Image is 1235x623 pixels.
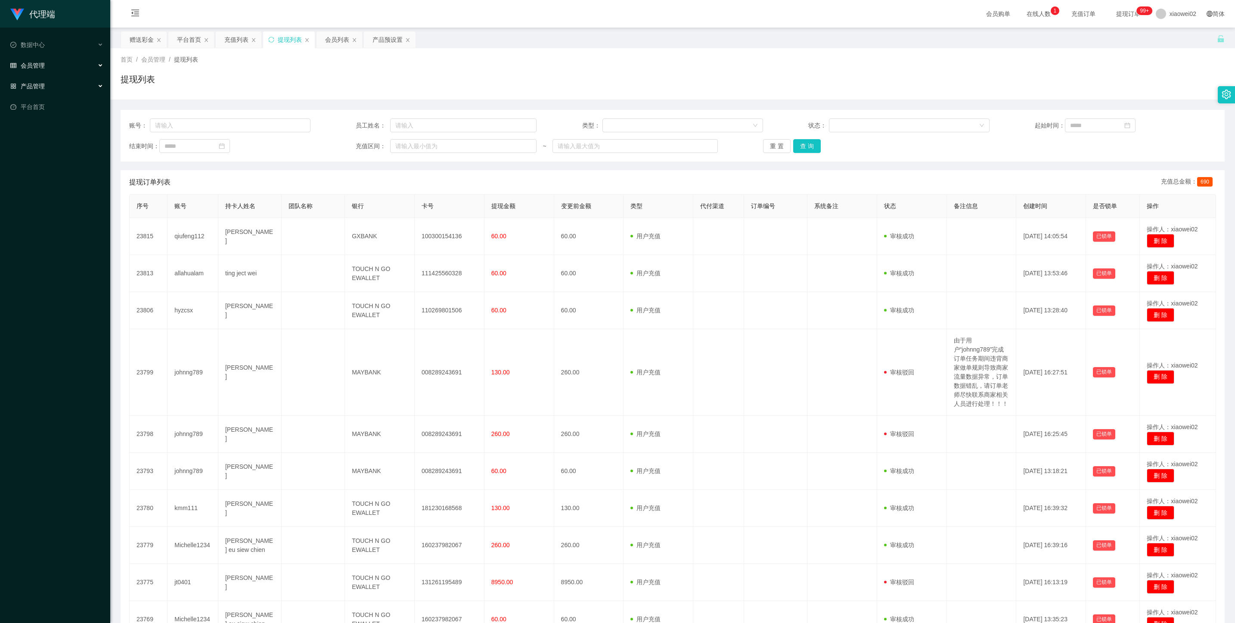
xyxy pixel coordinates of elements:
[141,56,165,63] span: 会员管理
[947,329,1017,416] td: 由于用户“johnng789”完成订单任务期间违背商家做单规则导致商家流量数据异常，订单数据错乱，请订单老师尽快联系商家相关人员进行处理！！！
[954,202,978,209] span: 备注信息
[700,202,724,209] span: 代付渠道
[630,505,661,511] span: 用户充值
[630,579,661,586] span: 用户充值
[1112,11,1145,17] span: 提现订单
[1147,498,1198,505] span: 操作人：xiaowei02
[174,56,198,63] span: 提现列表
[10,41,45,48] span: 数据中心
[582,121,603,130] span: 类型：
[345,292,415,329] td: TOUCH N GO EWALLET
[10,98,103,115] a: 图标: dashboard平台首页
[1093,305,1115,316] button: 已锁单
[1147,469,1174,483] button: 删 除
[1093,231,1115,242] button: 已锁单
[345,329,415,416] td: MAYBANK
[218,255,282,292] td: ting ject wei
[1207,11,1213,17] i: 图标: global
[325,31,349,48] div: 会员列表
[1147,234,1174,248] button: 删 除
[491,233,506,240] span: 60.00
[156,37,161,43] i: 图标: close
[10,10,55,17] a: 代理端
[345,564,415,601] td: TOUCH N GO EWALLET
[130,218,168,255] td: 23815
[884,202,896,209] span: 状态
[345,490,415,527] td: TOUCH N GO EWALLET
[491,616,506,623] span: 60.00
[1016,453,1086,490] td: [DATE] 13:18:21
[121,0,150,28] i: 图标: menu-fold
[372,31,403,48] div: 产品预设置
[130,453,168,490] td: 23793
[1093,466,1115,477] button: 已锁单
[554,527,624,564] td: 260.00
[884,369,914,376] span: 审核驳回
[130,329,168,416] td: 23799
[554,255,624,292] td: 60.00
[491,579,513,586] span: 8950.00
[168,490,218,527] td: kmm111
[1093,540,1115,551] button: 已锁单
[218,453,282,490] td: [PERSON_NAME]
[1147,308,1174,322] button: 删 除
[554,564,624,601] td: 8950.00
[415,564,484,601] td: 131261195489
[1016,416,1086,453] td: [DATE] 16:25:45
[1093,577,1115,588] button: 已锁单
[491,467,506,474] span: 60.00
[554,329,624,416] td: 260.00
[1093,202,1117,209] span: 是否锁单
[129,177,171,187] span: 提现订单列表
[1067,11,1100,17] span: 充值订单
[630,616,661,623] span: 用户充值
[218,218,282,255] td: [PERSON_NAME]
[491,505,510,511] span: 130.00
[129,142,159,151] span: 结束时间：
[1147,506,1174,520] button: 删 除
[1022,11,1055,17] span: 在线人数
[278,31,302,48] div: 提现列表
[10,62,16,69] i: 图标: table
[491,542,510,548] span: 260.00
[10,83,16,89] i: 图标: appstore-o
[10,83,45,90] span: 产品管理
[630,202,642,209] span: 类型
[1124,122,1130,128] i: 图标: calendar
[491,307,506,314] span: 60.00
[884,233,914,240] span: 审核成功
[168,329,218,416] td: johnng789
[10,42,16,48] i: 图标: check-circle-o
[1016,329,1086,416] td: [DATE] 16:27:51
[884,505,914,511] span: 审核成功
[352,37,357,43] i: 图标: close
[561,202,591,209] span: 变更前金额
[1137,6,1152,15] sup: 1209
[1147,226,1198,233] span: 操作人：xiaowei02
[630,467,661,474] span: 用户充值
[763,139,791,153] button: 重 置
[121,56,133,63] span: 首页
[218,527,282,564] td: [PERSON_NAME] eu siew chien
[268,37,274,43] i: 图标: sync
[554,218,624,255] td: 60.00
[884,270,914,277] span: 审核成功
[168,292,218,329] td: hyzcsx
[130,255,168,292] td: 23813
[1147,202,1159,209] span: 操作
[1093,268,1115,279] button: 已锁单
[537,142,552,151] span: ~
[352,202,364,209] span: 银行
[168,527,218,564] td: Michelle1234
[405,37,410,43] i: 图标: close
[1016,527,1086,564] td: [DATE] 16:39:16
[415,490,484,527] td: 181230168568
[130,416,168,453] td: 23798
[356,121,390,130] span: 员工姓名：
[415,329,484,416] td: 008289243691
[415,292,484,329] td: 110269801506
[219,143,225,149] i: 图标: calendar
[1147,432,1174,445] button: 删 除
[1093,367,1115,377] button: 已锁单
[415,527,484,564] td: 160237982067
